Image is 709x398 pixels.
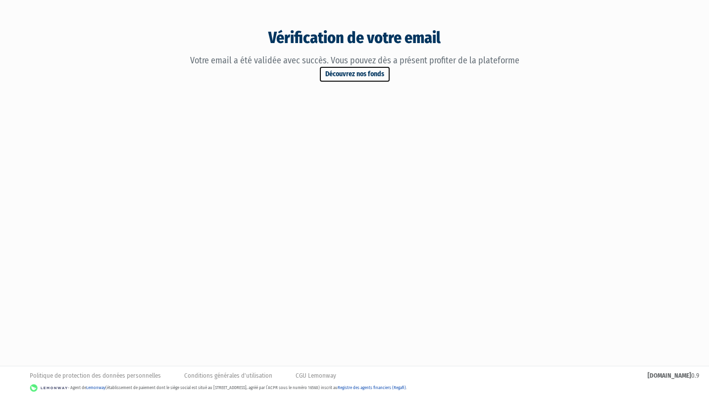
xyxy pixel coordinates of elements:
div: 0.9 [648,371,699,381]
div: - Agent de (établissement de paiement dont le siège social est situé au [STREET_ADDRESS], agréé p... [10,383,699,393]
a: Registre des agents financiers (Regafi) [338,385,406,390]
a: CGU Lemonway [296,371,336,381]
strong: [DOMAIN_NAME] [648,372,691,379]
p: Votre email a été validée avec succès. Vous pouvez dès a présent profiter de la plateforme [164,55,545,66]
a: Découvrez nos fonds [319,66,391,83]
div: Vérification de votre email [72,27,637,50]
a: Lemonway [86,385,105,390]
img: logo-lemonway.png [30,383,68,393]
a: Politique de protection des données personnelles [30,371,161,381]
a: Conditions générales d'utilisation [184,371,272,381]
